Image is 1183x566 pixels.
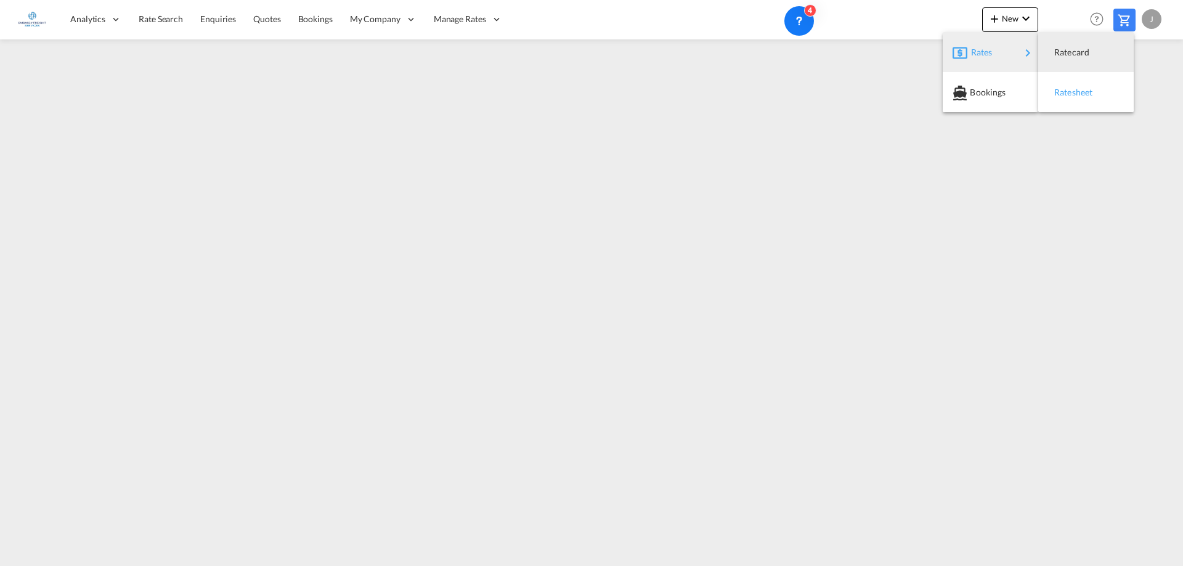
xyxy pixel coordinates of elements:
span: Ratecard [1054,40,1068,65]
span: Ratesheet [1054,80,1068,105]
div: Bookings [953,77,1028,108]
button: Bookings [943,72,1038,112]
span: Rates [971,40,986,65]
md-icon: icon-chevron-right [1020,46,1035,60]
div: Ratecard [1048,37,1124,68]
div: Ratesheet [1048,77,1124,108]
span: Bookings [970,80,983,105]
